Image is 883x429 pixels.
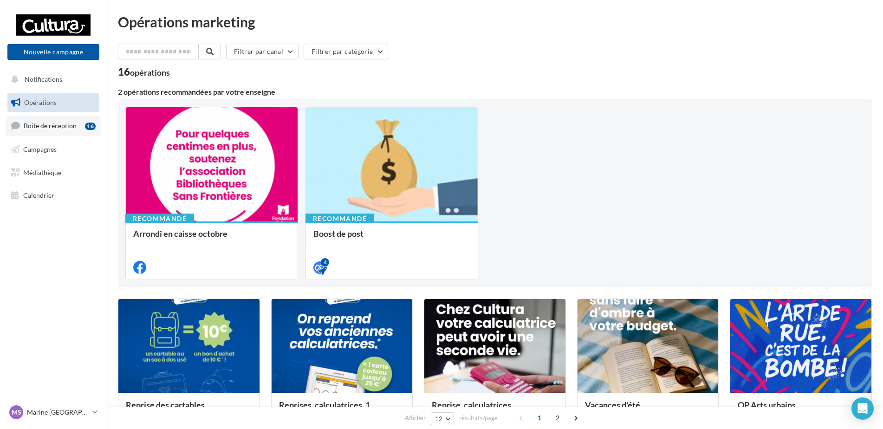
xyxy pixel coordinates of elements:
[6,186,101,205] a: Calendrier
[118,88,872,96] div: 2 opérations recommandées par votre enseigne
[6,93,101,112] a: Opérations
[305,214,374,224] div: Recommandé
[304,44,388,59] button: Filtrer par catégorie
[738,400,864,419] div: OP Arts urbains
[130,68,170,77] div: opérations
[6,116,101,136] a: Boîte de réception16
[6,70,97,89] button: Notifications
[12,408,21,417] span: MS
[25,75,62,83] span: Notifications
[585,400,711,419] div: Vacances d'été
[23,145,57,153] span: Campagnes
[7,44,99,60] button: Nouvelle campagne
[85,123,96,130] div: 16
[23,168,61,176] span: Médiathèque
[24,122,77,130] span: Boîte de réception
[405,414,426,422] span: Afficher
[432,400,558,419] div: Reprise_calculatrices
[126,400,252,419] div: Reprise des cartables
[851,397,874,420] div: Open Intercom Messenger
[118,67,170,77] div: 16
[27,408,89,417] p: Marine [GEOGRAPHIC_DATA]
[550,410,565,425] span: 2
[313,229,470,247] div: Boost de post
[24,98,57,106] span: Opérations
[321,258,329,266] div: 4
[279,400,405,419] div: Reprises_calculatrices_1
[431,412,454,425] button: 12
[435,415,443,422] span: 12
[459,414,498,422] span: résultats/page
[226,44,299,59] button: Filtrer par canal
[6,140,101,159] a: Campagnes
[133,229,290,247] div: Arrondi en caisse octobre
[7,403,99,421] a: MS Marine [GEOGRAPHIC_DATA]
[6,163,101,182] a: Médiathèque
[532,410,547,425] span: 1
[118,15,872,29] div: Opérations marketing
[23,191,54,199] span: Calendrier
[125,214,194,224] div: Recommandé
